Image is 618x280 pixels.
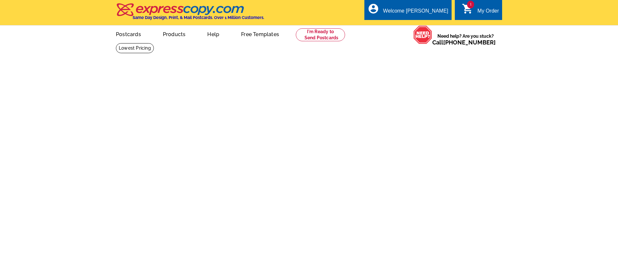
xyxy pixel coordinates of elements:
a: [PHONE_NUMBER] [443,39,496,46]
a: Products [153,26,196,41]
span: Need help? Are you stuck? [432,33,499,46]
div: My Order [477,8,499,17]
a: Free Templates [231,26,289,41]
i: shopping_cart [462,3,473,14]
span: 1 [467,1,474,8]
span: Call [432,39,496,46]
a: Help [197,26,229,41]
a: 1 shopping_cart My Order [462,7,499,15]
i: account_circle [368,3,379,14]
a: Postcards [106,26,151,41]
div: Welcome [PERSON_NAME] [383,8,448,17]
h4: Same Day Design, Print, & Mail Postcards. Over 1 Million Customers. [133,15,264,20]
img: help [413,25,432,44]
a: Same Day Design, Print, & Mail Postcards. Over 1 Million Customers. [116,8,264,20]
